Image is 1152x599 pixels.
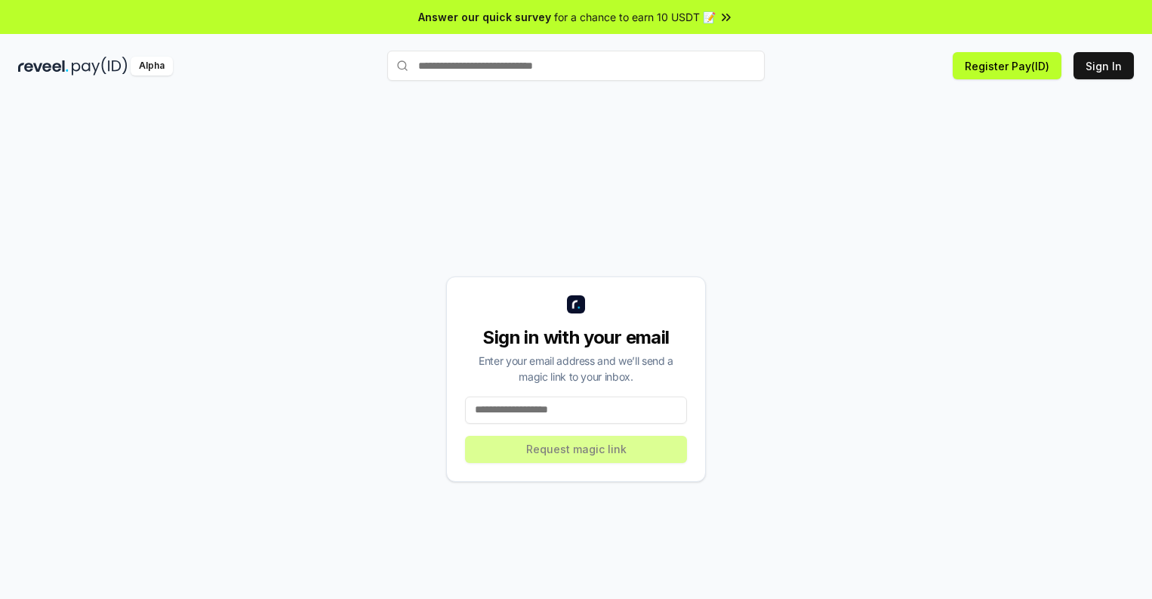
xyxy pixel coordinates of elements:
div: Alpha [131,57,173,76]
button: Sign In [1073,52,1134,79]
div: Sign in with your email [465,326,687,350]
span: for a chance to earn 10 USDT 📝 [554,9,716,25]
img: reveel_dark [18,57,69,76]
img: logo_small [567,295,585,313]
div: Enter your email address and we’ll send a magic link to your inbox. [465,353,687,384]
button: Register Pay(ID) [953,52,1061,79]
span: Answer our quick survey [418,9,551,25]
img: pay_id [72,57,128,76]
